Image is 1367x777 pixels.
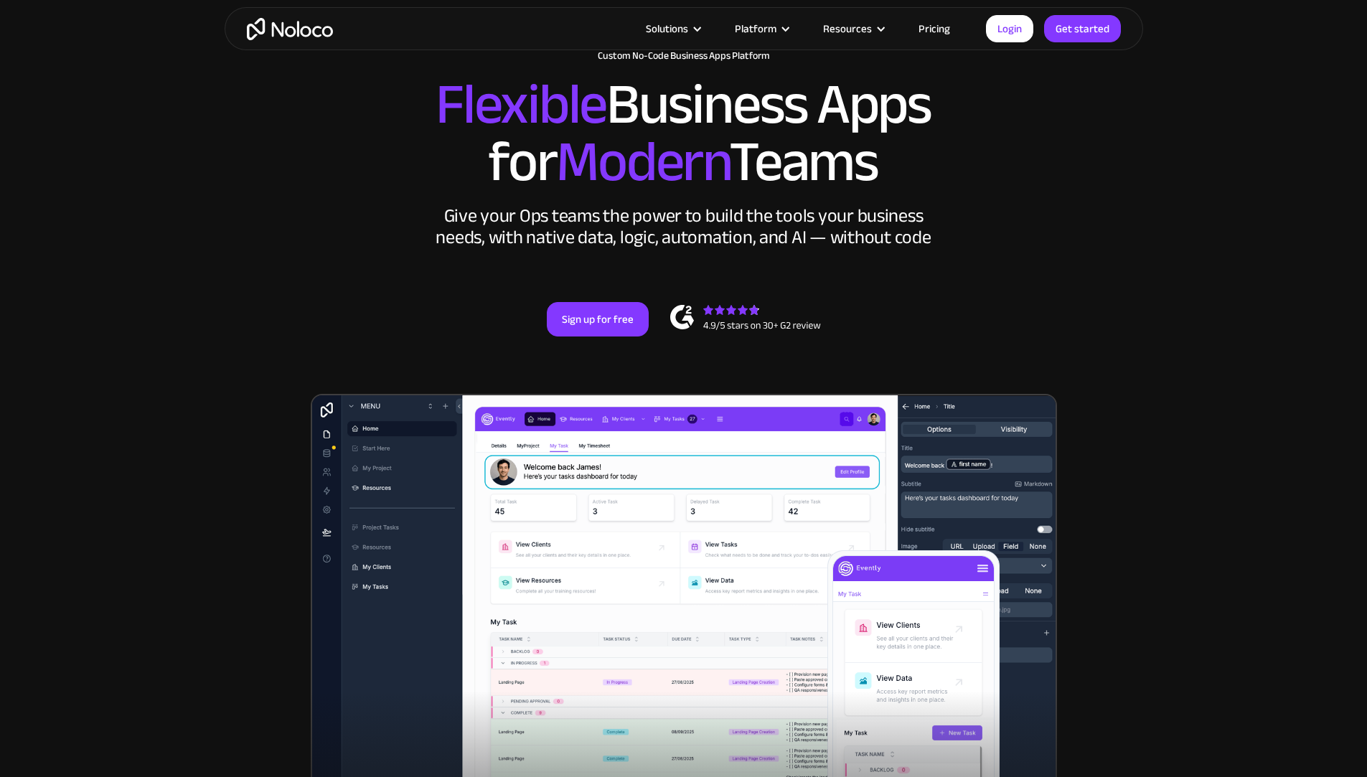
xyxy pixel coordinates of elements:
[717,19,805,38] div: Platform
[436,51,606,158] span: Flexible
[823,19,872,38] div: Resources
[556,108,729,215] span: Modern
[735,19,776,38] div: Platform
[433,205,935,248] div: Give your Ops teams the power to build the tools your business needs, with native data, logic, au...
[547,302,649,336] a: Sign up for free
[628,19,717,38] div: Solutions
[239,76,1129,191] h2: Business Apps for Teams
[646,19,688,38] div: Solutions
[805,19,901,38] div: Resources
[247,18,333,40] a: home
[1044,15,1121,42] a: Get started
[901,19,968,38] a: Pricing
[986,15,1033,42] a: Login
